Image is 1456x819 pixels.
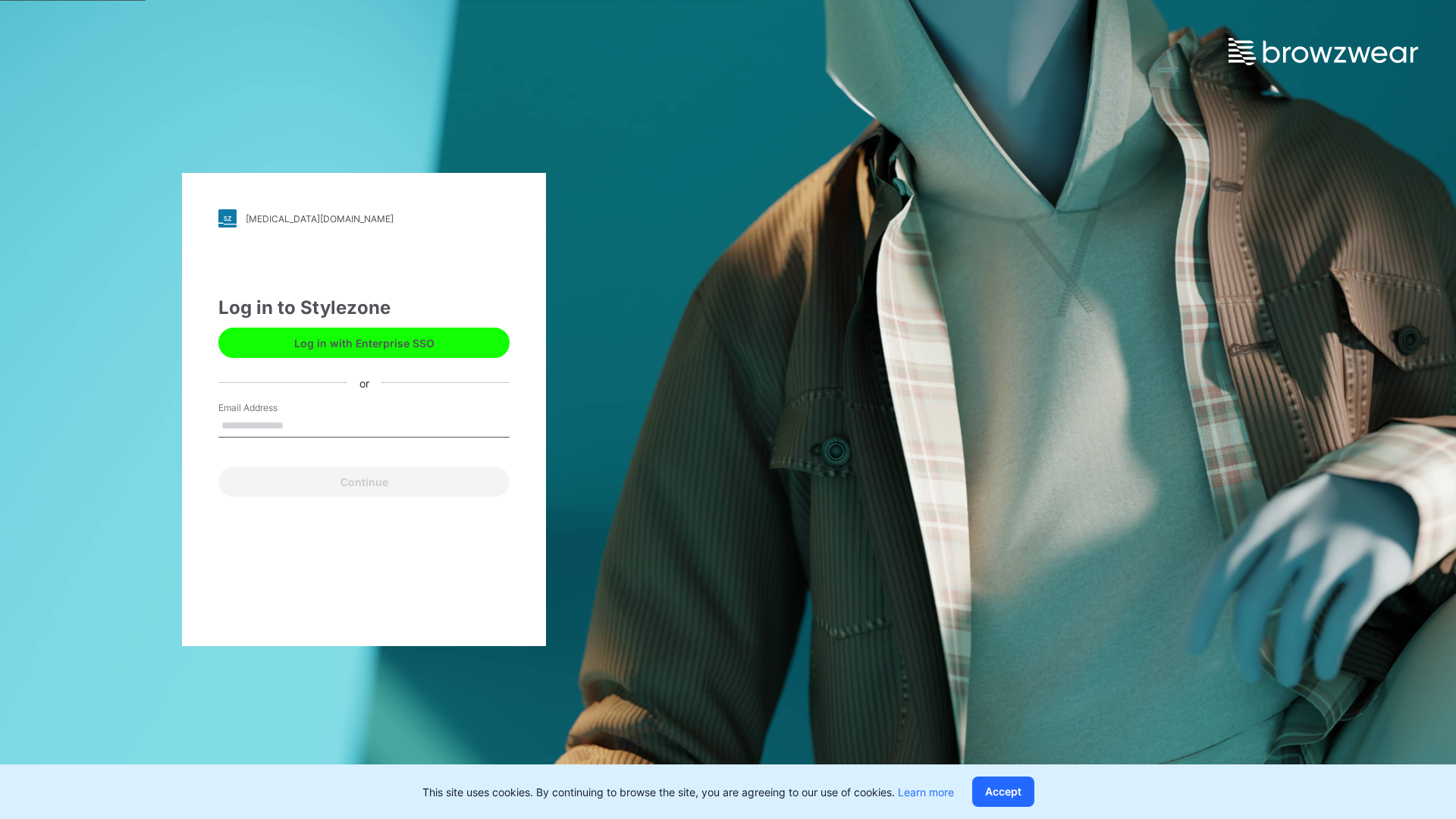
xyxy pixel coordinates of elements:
[218,328,510,358] button: Log in with Enterprise SSO
[218,294,510,322] div: Log in to Stylezone
[246,213,394,224] div: [MEDICAL_DATA][DOMAIN_NAME]
[347,375,381,391] div: or
[1228,38,1418,65] img: browzwear-logo.e42bd6dac1945053ebaf764b6aa21510.svg
[422,784,954,800] p: This site uses cookies. By continuing to browse the site, you are agreeing to our use of cookies.
[972,777,1034,807] button: Accept
[218,209,510,227] a: [MEDICAL_DATA][DOMAIN_NAME]
[218,209,237,227] img: stylezone-logo.562084cfcfab977791bfbf7441f1a819.svg
[218,401,325,415] label: Email Address
[898,786,954,799] a: Learn more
